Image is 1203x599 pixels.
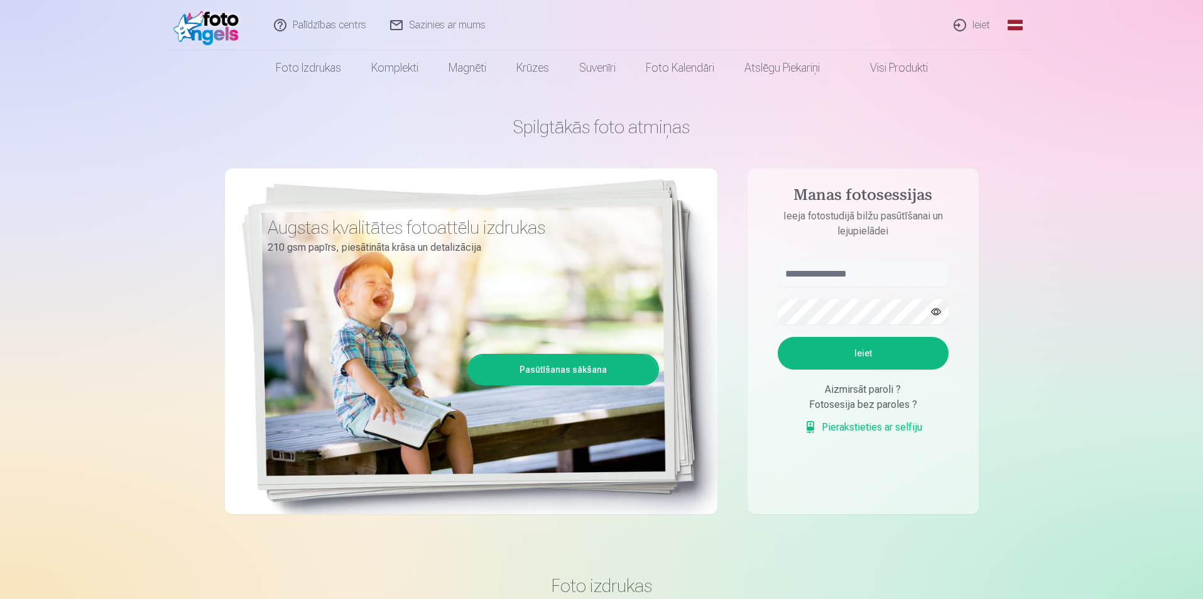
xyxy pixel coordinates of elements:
[778,337,949,370] button: Ieiet
[729,50,835,85] a: Atslēgu piekariņi
[765,186,961,209] h4: Manas fotosessijas
[173,5,246,45] img: /fa1
[765,209,961,239] p: Ieeja fotostudijā bilžu pasūtīšanai un lejupielādei
[778,382,949,397] div: Aizmirsāt paroli ?
[268,239,650,256] p: 210 gsm papīrs, piesātināta krāsa un detalizācija
[835,50,943,85] a: Visi produkti
[804,420,922,435] a: Pierakstieties ar selfiju
[778,397,949,412] div: Fotosesija bez paroles ?
[225,116,979,138] h1: Spilgtākās foto atmiņas
[501,50,564,85] a: Krūzes
[261,50,356,85] a: Foto izdrukas
[469,356,657,383] a: Pasūtīšanas sākšana
[268,216,650,239] h3: Augstas kvalitātes fotoattēlu izdrukas
[564,50,631,85] a: Suvenīri
[356,50,433,85] a: Komplekti
[631,50,729,85] a: Foto kalendāri
[433,50,501,85] a: Magnēti
[235,574,969,597] h3: Foto izdrukas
